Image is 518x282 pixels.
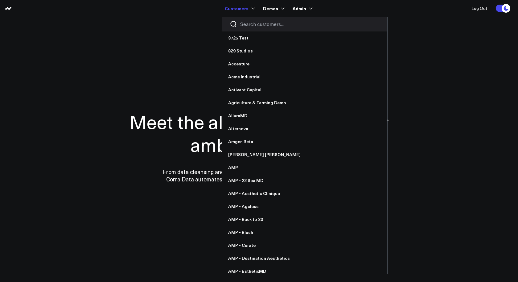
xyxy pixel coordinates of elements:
[222,109,387,122] a: AlluraMD
[150,168,368,183] p: From data cleansing and integration to personalized dashboards and insights, CorralData automates...
[222,96,387,109] a: Agriculture & Farming Demo
[240,21,380,27] input: Search customers input
[222,148,387,161] a: [PERSON_NAME] [PERSON_NAME]
[222,174,387,187] a: AMP - 22 Spa MD
[222,83,387,96] a: Activant Capital
[222,213,387,226] a: AMP - Back to 30
[108,110,410,156] h1: Meet the all-in-one data hub for ambitious teams
[230,20,237,28] button: Search customers button
[222,122,387,135] a: Alternova
[222,200,387,213] a: AMP - Ageless
[263,3,283,14] a: Demos
[222,57,387,70] a: Accenture
[222,161,387,174] a: AMP
[222,31,387,44] a: 3725 Test
[222,226,387,239] a: AMP - Blush
[222,135,387,148] a: Amgen Beta
[222,44,387,57] a: 829 Studios
[225,3,254,14] a: Customers
[222,252,387,265] a: AMP - Destination Aesthetics
[222,239,387,252] a: AMP - Curate
[222,187,387,200] a: AMP - Aesthetic Clinique
[222,70,387,83] a: Acme Industrial
[222,265,387,278] a: AMP - EsthetixMD
[293,3,311,14] a: Admin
